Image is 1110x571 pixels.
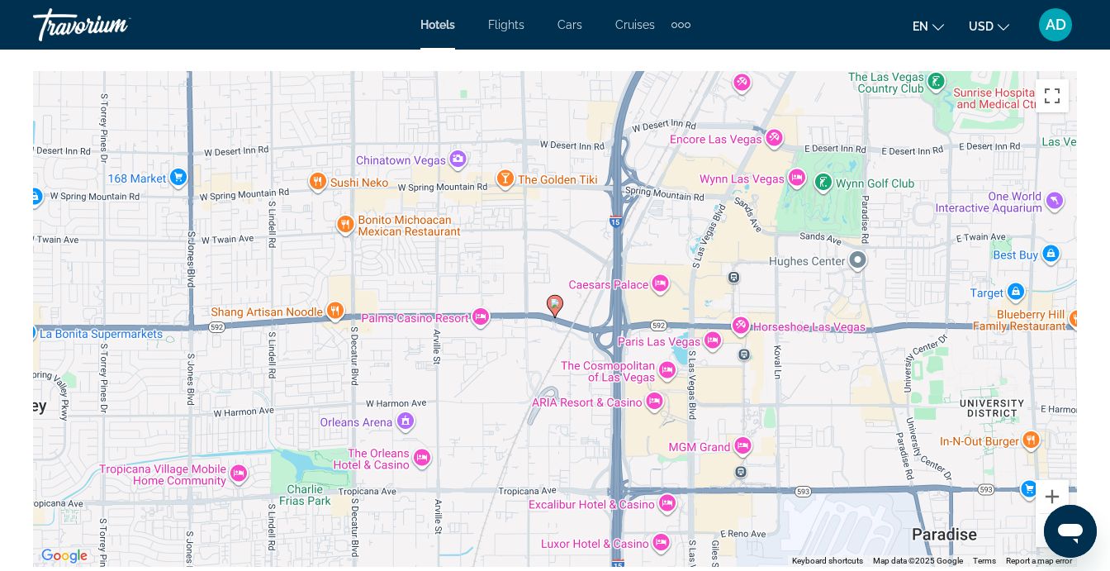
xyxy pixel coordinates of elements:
[1044,505,1097,558] iframe: Button to launch messaging window
[1036,79,1069,112] button: Toggle fullscreen view
[1006,556,1072,565] a: Report a map error
[37,545,92,567] img: Google
[488,18,524,31] a: Flights
[1034,7,1077,42] button: User Menu
[973,556,996,565] a: Terms (opens in new tab)
[615,18,655,31] a: Cruises
[420,18,455,31] a: Hotels
[913,14,944,38] button: Change language
[557,18,582,31] a: Cars
[1036,514,1069,547] button: Zoom out
[1046,17,1066,33] span: AD
[913,20,928,33] span: en
[37,545,92,567] a: Open this area in Google Maps (opens a new window)
[671,12,690,38] button: Extra navigation items
[33,3,198,46] a: Travorium
[873,556,963,565] span: Map data ©2025 Google
[969,14,1009,38] button: Change currency
[792,555,863,567] button: Keyboard shortcuts
[1036,480,1069,513] button: Zoom in
[969,20,994,33] span: USD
